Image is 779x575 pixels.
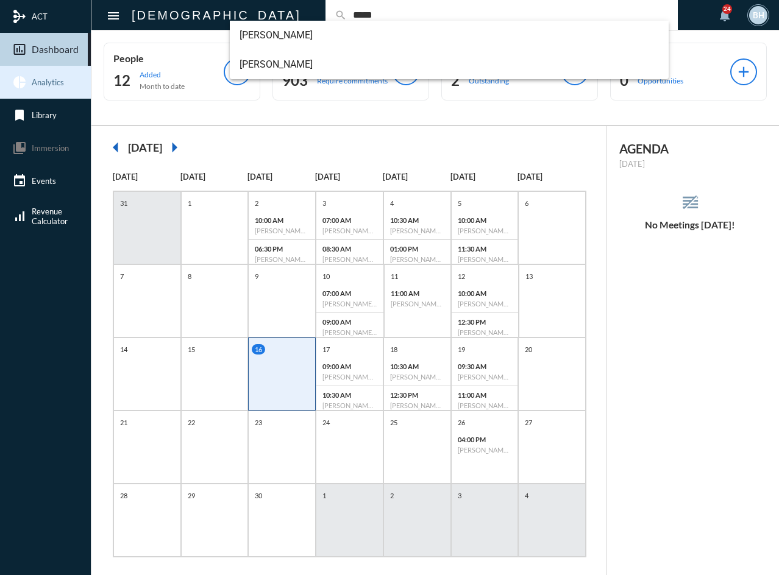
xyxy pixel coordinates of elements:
mat-icon: add [229,63,246,80]
p: 17 [319,344,333,355]
p: [DATE] [180,172,248,182]
h2: [DEMOGRAPHIC_DATA] [132,5,301,25]
h6: [PERSON_NAME] - Investment [458,328,512,336]
p: 09:30 AM [458,362,512,370]
p: 11:00 AM [458,391,512,399]
p: 01:00 PM [390,245,444,253]
h6: [PERSON_NAME] - Investment [390,227,444,235]
p: Added [140,70,185,79]
button: Toggle sidenav [101,3,126,27]
p: 11:30 AM [458,245,512,253]
p: 4 [387,198,397,208]
h6: [PERSON_NAME] - [PERSON_NAME] - Investment [458,300,512,308]
p: 12:30 PM [390,391,444,399]
p: 2 [252,198,261,208]
p: 15 [185,344,198,355]
p: 3 [455,490,464,501]
span: [PERSON_NAME] [240,50,660,79]
p: 5 [455,198,464,208]
h6: [PERSON_NAME] - [PERSON_NAME] - Investment [322,255,377,263]
p: 18 [387,344,400,355]
p: 14 [117,344,130,355]
mat-icon: bookmark [12,108,27,122]
p: 21 [117,417,130,428]
p: 19 [455,344,468,355]
p: [DATE] [518,172,585,182]
mat-icon: mediation [12,9,27,24]
p: 3 [319,198,329,208]
p: 1 [185,198,194,208]
p: 8 [185,271,194,281]
h2: 2 [451,71,460,90]
p: 24 [319,417,333,428]
h6: [PERSON_NAME] - Review [390,401,444,409]
p: 22 [185,417,198,428]
p: 11:00 AM [391,289,445,297]
h6: [PERSON_NAME] - [PERSON_NAME] - Review [458,401,512,409]
h5: No Meetings [DATE]! [607,219,773,230]
mat-icon: signal_cellular_alt [12,209,27,224]
p: 30 [252,490,265,501]
p: Require commitments [317,76,388,85]
h2: AGENDA [619,141,761,156]
h6: [PERSON_NAME] - [PERSON_NAME] - Investment [390,255,444,263]
p: 04:00 PM [458,436,512,443]
p: [DATE] [383,172,450,182]
span: [PERSON_NAME] [240,21,660,50]
p: Month to date [140,82,185,91]
mat-icon: arrow_right [162,135,187,160]
h2: 12 [113,71,130,90]
p: 2 [387,490,397,501]
h6: [PERSON_NAME] - [PERSON_NAME] - Investment [322,227,377,235]
p: 10:30 AM [390,216,444,224]
p: 13 [522,271,536,281]
p: 4 [522,490,532,501]
h6: [PERSON_NAME] ([PERSON_NAME]) Dancer - Investment [322,300,377,308]
p: 10:00 AM [458,289,512,297]
p: 07:00 AM [322,216,377,224]
h6: [PERSON_NAME] - Investment [458,373,512,381]
h6: [PERSON_NAME] - Review [458,255,512,263]
h6: [PERSON_NAME] - [PERSON_NAME] - Investment [458,446,512,454]
span: Dashboard [32,44,79,55]
p: 16 [252,344,265,355]
p: 26 [455,417,468,428]
p: 10:00 AM [458,216,512,224]
mat-icon: collections_bookmark [12,141,27,155]
h6: [PERSON_NAME] - [PERSON_NAME] - Investment [255,255,309,263]
mat-icon: add [735,63,752,80]
h6: [PERSON_NAME] - [PERSON_NAME] - Investment [391,300,445,308]
p: 31 [117,198,130,208]
p: 08:30 AM [322,245,377,253]
p: 7 [117,271,127,281]
p: 23 [252,417,265,428]
div: 24 [722,4,732,14]
span: ACT [32,12,48,21]
p: 11 [388,271,401,281]
span: Library [32,110,57,120]
p: 6 [522,198,532,208]
h2: [DATE] [128,141,162,154]
mat-icon: pie_chart [12,75,27,90]
p: 9 [252,271,261,281]
span: Immersion [32,143,69,153]
p: 25 [387,417,400,428]
p: 27 [522,417,535,428]
h6: [PERSON_NAME] - [PERSON_NAME] - Investment [255,227,309,235]
p: [DATE] [619,159,761,169]
p: 09:00 AM [322,362,377,370]
p: 10 [319,271,333,281]
p: 09:00 AM [322,318,377,326]
h6: [PERSON_NAME] - [PERSON_NAME] - Investment [458,227,512,235]
mat-icon: reorder [680,192,700,213]
p: Business [620,53,730,65]
h2: 903 [282,71,308,90]
p: 1 [319,490,329,501]
mat-icon: event [12,174,27,188]
span: Revenue Calculator [32,206,68,226]
span: Analytics [32,77,64,87]
p: Opportunities [638,76,683,85]
p: People [113,52,224,64]
h6: [PERSON_NAME], II - [PERSON_NAME] - Review [322,328,377,336]
p: 28 [117,490,130,501]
